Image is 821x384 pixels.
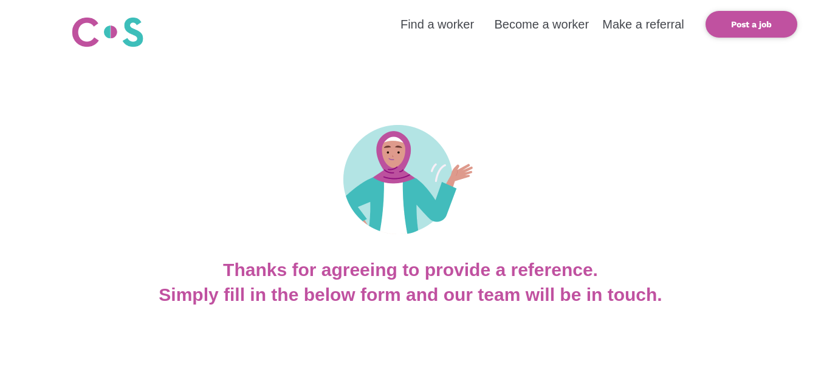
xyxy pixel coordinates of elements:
[602,18,684,31] a: Make a referral
[159,285,662,305] b: Simply fill in the below form and our team will be in touch.
[494,18,589,31] a: Become a worker
[223,260,598,280] b: Thanks for agreeing to provide a reference.
[706,11,797,38] a: Post a job
[731,19,772,29] b: Post a job
[400,18,474,31] a: Find a worker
